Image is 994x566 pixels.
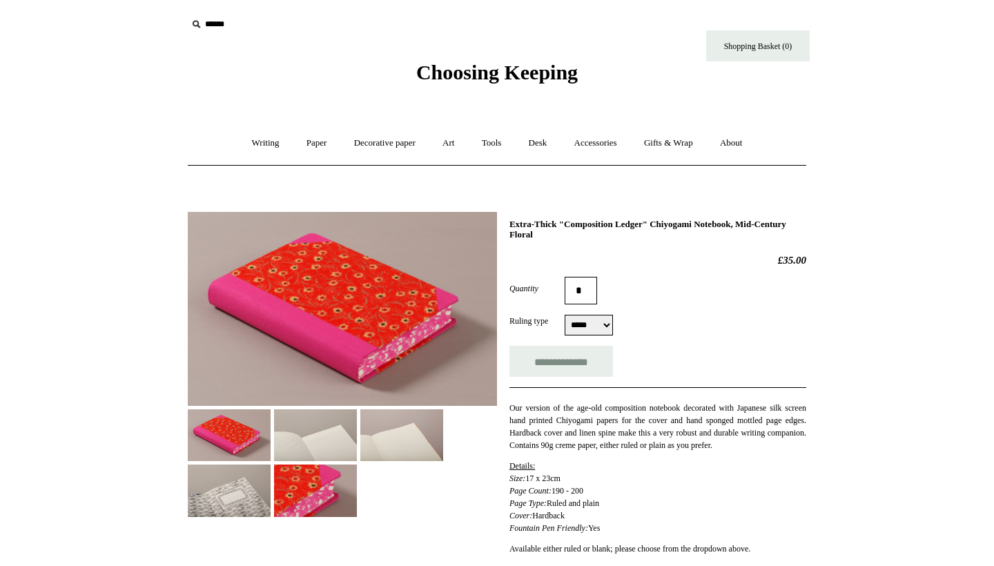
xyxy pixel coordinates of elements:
[509,543,806,555] p: Available either ruled or blank; please choose from the dropdown above.
[188,409,271,461] img: Extra-Thick "Composition Ledger" Chiyogami Notebook, Mid-Century Floral
[342,125,428,162] a: Decorative paper
[430,125,467,162] a: Art
[708,125,755,162] a: About
[294,125,340,162] a: Paper
[509,403,806,450] span: Our version of the age-old composition notebook decorated with Japanese silk screen hand printed ...
[274,465,357,516] img: Extra-Thick "Composition Ledger" Chiyogami Notebook, Mid-Century Floral
[509,219,806,240] h1: Extra-Thick "Composition Ledger" Chiyogami Notebook, Mid-Century Floral
[360,409,443,461] img: Extra-Thick "Composition Ledger" Chiyogami Notebook, Mid-Century Floral
[469,125,514,162] a: Tools
[509,511,532,520] em: Cover:
[416,72,578,81] a: Choosing Keeping
[188,212,497,406] img: Extra-Thick "Composition Ledger" Chiyogami Notebook, Mid-Century Floral
[588,523,600,533] span: Yes
[509,498,547,508] em: Page Type:
[188,465,271,516] img: Extra-Thick "Composition Ledger" Chiyogami Notebook, Mid-Century Floral
[525,474,561,483] span: 17 x 23cm
[509,461,535,471] span: Details:
[509,474,525,483] em: Size:
[562,125,630,162] a: Accessories
[547,498,599,508] span: Ruled and plain
[509,254,806,266] h2: £35.00
[416,61,578,84] span: Choosing Keeping
[532,511,565,520] span: Hardback
[240,125,292,162] a: Writing
[509,282,565,295] label: Quantity
[632,125,705,162] a: Gifts & Wrap
[509,523,588,533] em: Fountain Pen Friendly:
[509,315,565,327] label: Ruling type
[509,486,552,496] em: Page Count:
[274,409,357,461] img: Extra-Thick "Composition Ledger" Chiyogami Notebook, Mid-Century Floral
[509,460,806,534] p: 190 - 200
[706,30,810,61] a: Shopping Basket (0)
[516,125,560,162] a: Desk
